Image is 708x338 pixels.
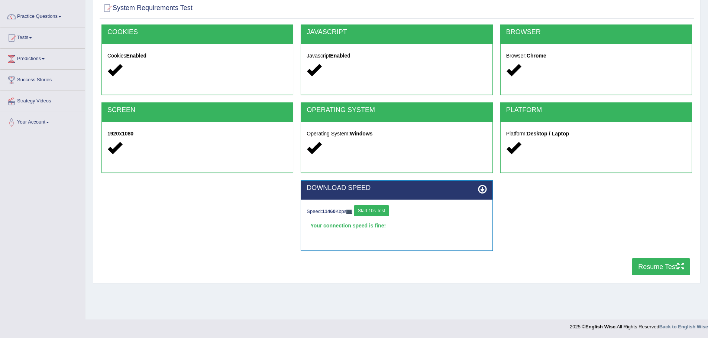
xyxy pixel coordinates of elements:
strong: 1920x1080 [107,131,133,137]
h5: Operating System: [307,131,486,137]
strong: Chrome [527,53,546,59]
h2: DOWNLOAD SPEED [307,184,486,192]
a: Tests [0,27,85,46]
h2: BROWSER [506,29,686,36]
h5: Browser: [506,53,686,59]
a: Success Stories [0,70,85,88]
div: 2025 © All Rights Reserved [570,319,708,330]
h2: JAVASCRIPT [307,29,486,36]
strong: Enabled [330,53,350,59]
strong: Desktop / Laptop [527,131,569,137]
a: Your Account [0,112,85,131]
h5: Javascript [307,53,486,59]
h2: OPERATING SYSTEM [307,106,486,114]
strong: Enabled [126,53,146,59]
h2: SCREEN [107,106,287,114]
h2: System Requirements Test [101,3,193,14]
img: ajax-loader-fb-connection.gif [346,210,352,214]
div: Speed: Kbps [307,205,486,218]
button: Resume Test [632,258,690,275]
h2: COOKIES [107,29,287,36]
div: Your connection speed is fine! [307,220,486,231]
h5: Cookies [107,53,287,59]
a: Strategy Videos [0,91,85,109]
a: Practice Questions [0,6,85,25]
h2: PLATFORM [506,106,686,114]
a: Back to English Wise [659,324,708,329]
button: Start 10s Test [354,205,389,216]
a: Predictions [0,49,85,67]
strong: 11460 [322,209,336,214]
strong: Windows [350,131,372,137]
strong: English Wise. [585,324,617,329]
h5: Platform: [506,131,686,137]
